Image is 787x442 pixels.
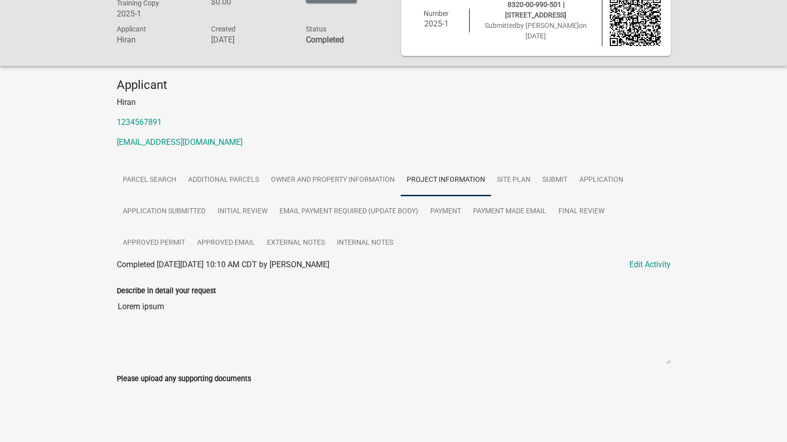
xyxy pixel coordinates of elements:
[505,0,566,19] span: 8320-00-990-501 | [STREET_ADDRESS]
[552,196,610,228] a: Final Review
[117,288,216,295] label: Describe in detail your request
[117,164,182,196] a: Parcel search
[117,196,212,228] a: Application Submitted
[265,164,401,196] a: Owner and Property Information
[467,196,552,228] a: Payment Made Email
[573,164,629,196] a: Application
[211,35,291,44] h6: [DATE]
[117,297,671,365] textarea: Lorem ipsum
[485,21,587,40] span: Submitted on [DATE]
[424,9,449,17] span: Number
[273,196,424,228] a: Email Payment Required (update Body)
[117,137,243,147] a: [EMAIL_ADDRESS][DOMAIN_NAME]
[424,196,467,228] a: Payment
[191,227,261,259] a: Approved Email
[117,78,671,92] h4: Applicant
[261,227,331,259] a: External Notes
[517,21,579,29] span: by [PERSON_NAME]
[629,259,671,271] a: Edit Activity
[211,25,236,33] span: Created
[117,260,329,269] span: Completed [DATE][DATE] 10:10 AM CDT by [PERSON_NAME]
[306,35,344,44] strong: Completed
[117,96,671,108] p: Hiran
[117,376,251,383] label: Please upload any supporting documents
[536,164,573,196] a: Submit
[117,9,197,18] h6: 2025-1
[117,117,162,127] a: 1234567891
[117,35,197,44] h6: Hiran
[491,164,536,196] a: Site Plan
[117,25,146,33] span: Applicant
[182,164,265,196] a: Additional Parcels
[401,164,491,196] a: Project Information
[212,196,273,228] a: Initial Review
[331,227,399,259] a: Internal Notes
[306,25,326,33] span: Status
[411,19,462,28] h6: 2025-1
[117,227,191,259] a: Approved Permit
